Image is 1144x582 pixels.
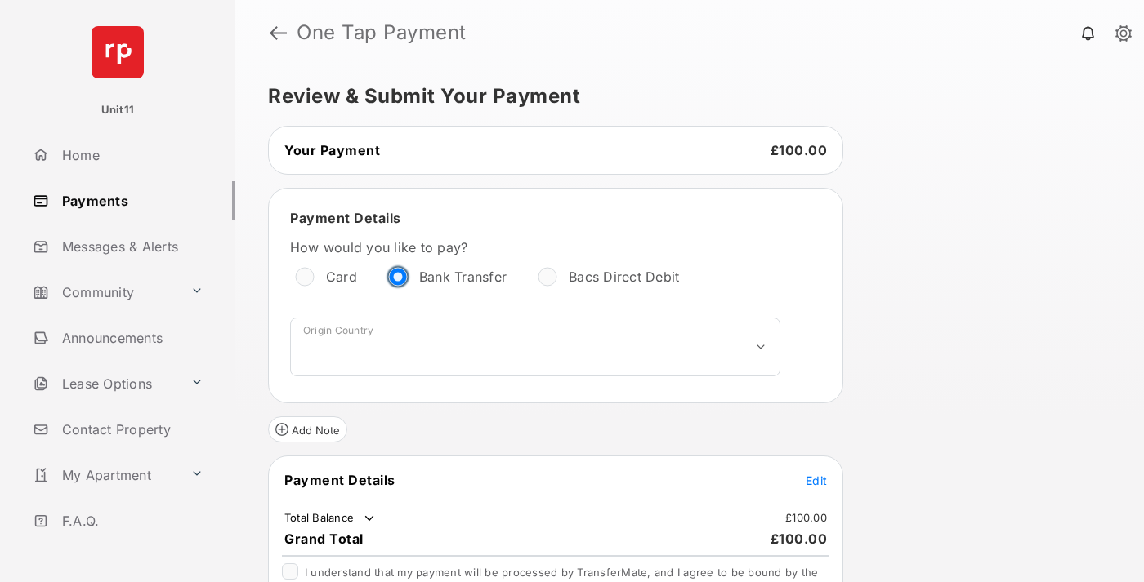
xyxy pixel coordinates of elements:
[290,239,780,255] label: How would you like to pay?
[26,136,235,175] a: Home
[284,510,378,526] td: Total Balance
[784,510,828,525] td: £100.00
[569,269,679,285] label: Bacs Direct Debit
[92,26,144,78] img: svg+xml;base64,PHN2ZyB4bWxucz0iaHR0cDovL3d3dy53My5vcmcvMjAwMC9zdmciIHdpZHRoPSI2NCIgaGVpZ2h0PSI2NC...
[326,269,357,285] label: Card
[26,318,235,358] a: Announcements
[26,455,184,495] a: My Apartment
[284,531,364,547] span: Grand Total
[419,269,507,285] label: Bank Transfer
[101,102,135,118] p: Unit11
[297,23,467,42] strong: One Tap Payment
[268,416,347,442] button: Add Note
[26,410,235,449] a: Contact Property
[806,472,827,488] button: Edit
[26,273,184,312] a: Community
[26,364,184,403] a: Lease Options
[290,210,401,226] span: Payment Details
[771,142,828,158] span: £100.00
[26,181,235,220] a: Payments
[284,142,380,158] span: Your Payment
[26,501,235,540] a: F.A.Q.
[806,473,827,487] span: Edit
[284,472,395,488] span: Payment Details
[26,227,235,266] a: Messages & Alerts
[771,531,828,547] span: £100.00
[268,87,1098,106] h5: Review & Submit Your Payment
